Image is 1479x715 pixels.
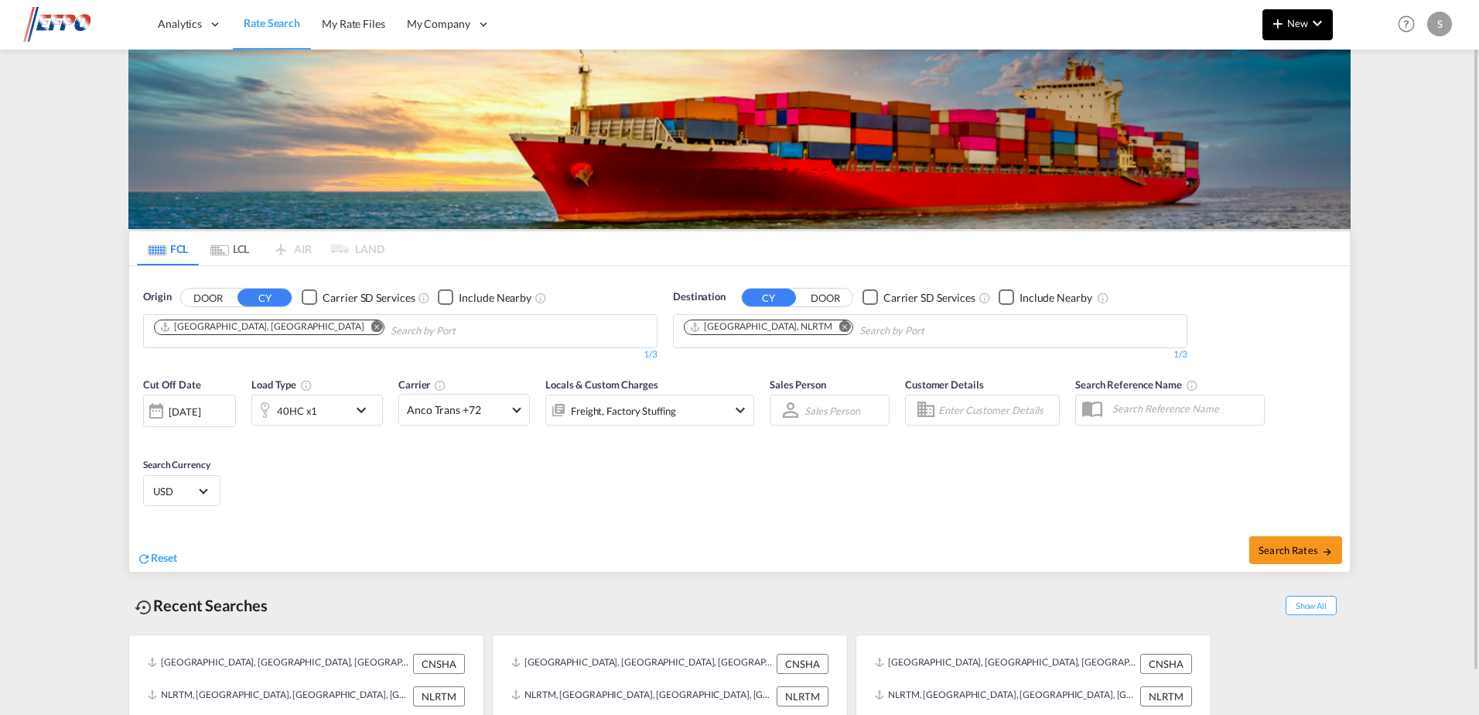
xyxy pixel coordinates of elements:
[413,654,465,674] div: CNSHA
[418,292,430,304] md-icon: Unchecked: Search for CY (Container Yard) services for all selected carriers.Checked : Search for...
[742,289,796,306] button: CY
[181,289,235,306] button: DOOR
[407,402,507,418] span: Anco Trans +72
[1427,12,1452,36] div: S
[152,480,212,502] md-select: Select Currency: $ USDUnited States Dollar
[135,598,153,617] md-icon: icon-backup-restore
[143,348,658,361] div: 1/3
[158,16,202,32] span: Analytics
[1259,544,1333,556] span: Search Rates
[277,400,317,422] div: 40HC x1
[859,319,1006,344] input: Chips input.
[545,395,754,426] div: Freight Factory Stuffingicon-chevron-down
[875,654,1136,674] div: CNSHA, Shanghai, China, Greater China & Far East Asia, Asia Pacific
[1249,536,1342,564] button: Search Ratesicon-arrow-right
[413,686,465,706] div: NLRTM
[129,266,1350,572] div: OriginDOOR CY Checkbox No InkUnchecked: Search for CY (Container Yard) services for all selected ...
[398,378,446,391] span: Carrier
[251,395,383,426] div: 40HC x1icon-chevron-down
[151,551,177,564] span: Reset
[905,378,983,391] span: Customer Details
[689,320,832,334] div: Rotterdam, NLRTM
[673,289,726,305] span: Destination
[803,399,862,422] md-select: Sales Person
[352,401,378,419] md-icon: icon-chevron-down
[798,289,852,306] button: DOOR
[673,348,1187,361] div: 1/3
[777,654,828,674] div: CNSHA
[438,289,531,306] md-checkbox: Checkbox No Ink
[391,319,538,344] input: Chips input.
[434,379,446,392] md-icon: The selected Trucker/Carrierwill be displayed in the rate results If the rates are from another f...
[143,289,171,305] span: Origin
[302,289,415,306] md-checkbox: Checkbox No Ink
[128,50,1351,229] img: LCL+%26+FCL+BACKGROUND.png
[148,654,409,674] div: CNSHA, Shanghai, China, Greater China & Far East Asia, Asia Pacific
[777,686,828,706] div: NLRTM
[1020,290,1092,306] div: Include Nearby
[459,290,531,306] div: Include Nearby
[829,320,852,336] button: Remove
[360,320,384,336] button: Remove
[770,378,826,391] span: Sales Person
[1262,9,1333,40] button: icon-plus 400-fgNewicon-chevron-down
[143,426,155,446] md-datepicker: Select
[571,400,676,422] div: Freight Factory Stuffing
[323,290,415,306] div: Carrier SD Services
[137,550,177,567] div: icon-refreshReset
[143,459,210,470] span: Search Currency
[1105,397,1264,420] input: Search Reference Name
[681,315,1013,344] md-chips-wrap: Chips container. Use arrow keys to select chips.
[300,379,313,392] md-icon: icon-information-outline
[1393,11,1427,39] div: Help
[875,686,1136,706] div: NLRTM, Rotterdam, Netherlands, Western Europe, Europe
[511,686,773,706] div: NLRTM, Rotterdam, Netherlands, Western Europe, Europe
[1186,379,1198,392] md-icon: Your search will be saved by the below given name
[407,16,470,32] span: My Company
[169,405,200,419] div: [DATE]
[1097,292,1109,304] md-icon: Unchecked: Ignores neighbouring ports when fetching rates.Checked : Includes neighbouring ports w...
[999,289,1092,306] md-checkbox: Checkbox No Ink
[511,654,773,674] div: CNSHA, Shanghai, China, Greater China & Far East Asia, Asia Pacific
[1140,654,1192,674] div: CNSHA
[979,292,991,304] md-icon: Unchecked: Search for CY (Container Yard) services for all selected carriers.Checked : Search for...
[137,231,384,265] md-pagination-wrapper: Use the left and right arrow keys to navigate between tabs
[1075,378,1198,391] span: Search Reference Name
[237,289,292,306] button: CY
[143,395,236,427] div: [DATE]
[244,16,300,29] span: Rate Search
[1140,686,1192,706] div: NLRTM
[128,588,274,623] div: Recent Searches
[152,315,544,344] md-chips-wrap: Chips container. Use arrow keys to select chips.
[251,378,313,391] span: Load Type
[148,686,409,706] div: NLRTM, Rotterdam, Netherlands, Western Europe, Europe
[1308,14,1327,32] md-icon: icon-chevron-down
[23,7,128,42] img: d38966e06f5511efa686cdb0e1f57a29.png
[862,289,975,306] md-checkbox: Checkbox No Ink
[159,320,364,334] div: Shanghai, CNSHA
[545,378,658,391] span: Locals & Custom Charges
[137,231,199,265] md-tab-item: FCL
[731,401,750,419] md-icon: icon-chevron-down
[137,552,151,566] md-icon: icon-refresh
[1393,11,1419,37] span: Help
[1269,17,1327,29] span: New
[159,320,367,334] div: Press delete to remove this chip.
[322,17,385,30] span: My Rate Files
[938,399,1054,422] input: Enter Customer Details
[1322,546,1333,557] md-icon: icon-arrow-right
[689,320,835,334] div: Press delete to remove this chip.
[153,484,196,498] span: USD
[535,292,547,304] md-icon: Unchecked: Ignores neighbouring ports when fetching rates.Checked : Includes neighbouring ports w...
[1286,596,1337,615] span: Show All
[883,290,975,306] div: Carrier SD Services
[143,378,201,391] span: Cut Off Date
[199,231,261,265] md-tab-item: LCL
[1269,14,1287,32] md-icon: icon-plus 400-fg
